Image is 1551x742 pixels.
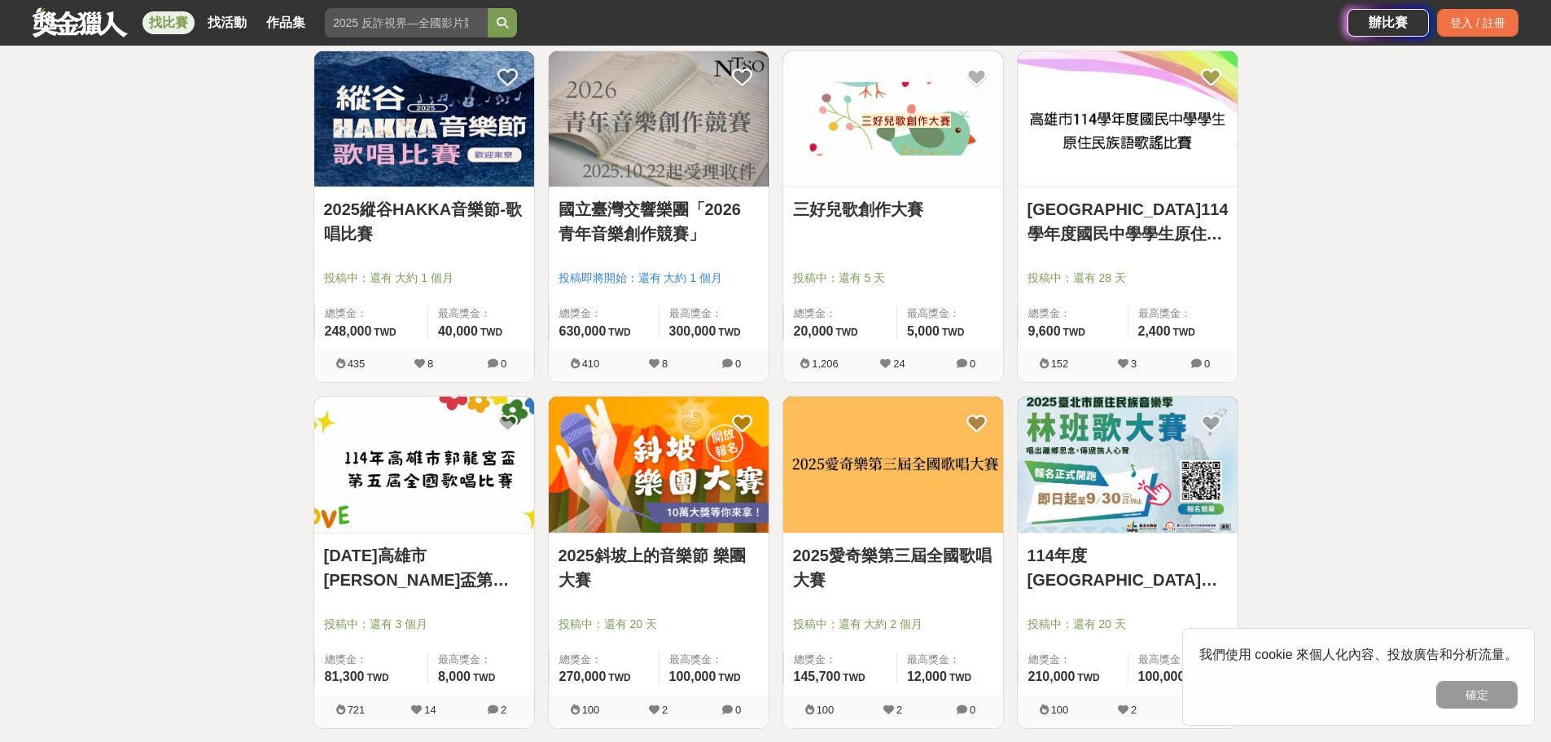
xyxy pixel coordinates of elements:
span: 投稿中：還有 20 天 [559,616,759,633]
span: TWD [835,327,857,338]
span: 最高獎金： [669,652,759,668]
span: 2 [896,704,902,716]
span: 630,000 [559,324,607,338]
img: Cover Image [1018,51,1238,187]
a: 辦比賽 [1347,9,1429,37]
a: 114年度[GEOGRAPHIC_DATA]住民族音樂季原住民族林班歌大賽 [1027,543,1228,592]
a: Cover Image [314,397,534,533]
span: 270,000 [559,670,607,683]
span: 2 [1131,704,1137,716]
span: 2 [501,704,506,716]
span: 410 [582,358,600,370]
div: 登入 / 註冊 [1437,9,1518,37]
span: TWD [1077,672,1099,683]
a: 2025愛奇樂第三屆全國歌唱大賽 [793,543,993,592]
span: 8 [662,358,668,370]
span: 100 [1051,704,1069,716]
span: 投稿中：還有 3 個月 [324,616,524,633]
span: TWD [480,327,502,338]
span: 5,000 [907,324,940,338]
a: Cover Image [1018,397,1238,533]
span: 最高獎金： [1138,652,1228,668]
span: 投稿即將開始：還有 大約 1 個月 [559,270,759,287]
span: 145,700 [794,670,841,683]
span: 投稿中：還有 5 天 [793,270,993,287]
span: 8 [427,358,433,370]
img: Cover Image [1018,397,1238,533]
span: 總獎金： [559,305,649,322]
a: [GEOGRAPHIC_DATA]114學年度國民中學學生原住民族語歌謠比賽 [1027,197,1228,246]
span: 0 [735,704,741,716]
span: 總獎金： [325,652,418,668]
span: 210,000 [1028,670,1076,683]
span: 總獎金： [794,652,887,668]
span: 最高獎金： [907,305,993,322]
span: 2 [662,704,668,716]
img: Cover Image [783,397,1003,533]
span: 0 [501,358,506,370]
span: TWD [718,327,740,338]
span: 投稿中：還有 大約 2 個月 [793,616,993,633]
span: 總獎金： [325,305,418,322]
span: 我們使用 cookie 來個人化內容、投放廣告和分析流量。 [1199,648,1518,661]
span: TWD [1063,327,1085,338]
img: Cover Image [314,397,534,533]
a: Cover Image [549,397,769,533]
span: 248,000 [325,324,372,338]
span: TWD [608,327,630,338]
span: TWD [366,672,388,683]
span: TWD [374,327,396,338]
span: 300,000 [669,324,716,338]
span: 152 [1051,358,1069,370]
span: 3 [1131,358,1137,370]
span: 投稿中：還有 20 天 [1027,616,1228,633]
span: 721 [348,704,366,716]
span: 9,600 [1028,324,1061,338]
span: 0 [1204,358,1210,370]
span: 40,000 [438,324,478,338]
span: 最高獎金： [438,652,524,668]
img: Cover Image [314,51,534,187]
span: TWD [473,672,495,683]
span: 81,300 [325,670,365,683]
a: 找活動 [201,11,253,34]
a: Cover Image [549,51,769,188]
span: 最高獎金： [907,652,993,668]
span: 100 [817,704,835,716]
img: Cover Image [549,397,769,533]
span: TWD [949,672,971,683]
span: 0 [970,704,975,716]
span: TWD [608,672,630,683]
span: 總獎金： [1028,652,1118,668]
a: [DATE]高雄市[PERSON_NAME]盃第五屆全國歌唱比賽 [324,543,524,592]
span: TWD [942,327,964,338]
span: 總獎金： [1028,305,1118,322]
img: Cover Image [549,51,769,187]
a: 國立臺灣交響樂團「2026 青年音樂創作競賽」 [559,197,759,246]
a: 找比賽 [142,11,195,34]
span: 12,000 [907,670,947,683]
span: 總獎金： [794,305,887,322]
a: 三好兒歌創作大賽 [793,197,993,222]
input: 2025 反詐視界—全國影片競賽 [325,8,488,37]
span: 8,000 [438,670,471,683]
button: 確定 [1436,681,1518,709]
span: 總獎金： [559,652,649,668]
span: 435 [348,358,366,370]
span: 100,000 [669,670,716,683]
span: 2,400 [1138,324,1171,338]
a: Cover Image [314,51,534,188]
a: 2025縱谷HAKKA音樂節-歌唱比賽 [324,197,524,246]
span: 最高獎金： [438,305,524,322]
span: 投稿中：還有 28 天 [1027,270,1228,287]
span: 最高獎金： [669,305,759,322]
span: 投稿中：還有 大約 1 個月 [324,270,524,287]
span: 100,000 [1138,670,1185,683]
span: 14 [424,704,436,716]
span: 0 [735,358,741,370]
span: 最高獎金： [1138,305,1228,322]
a: 2025斜坡上的音樂節 樂團大賽 [559,543,759,592]
span: TWD [1173,327,1195,338]
span: TWD [843,672,865,683]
